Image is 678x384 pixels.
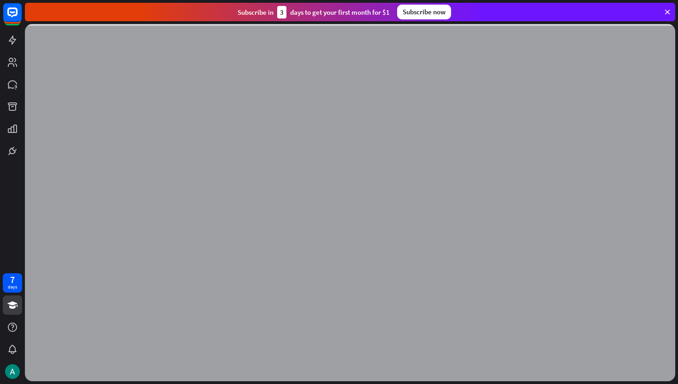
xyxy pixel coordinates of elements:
[397,5,451,19] div: Subscribe now
[277,6,286,18] div: 3
[8,284,17,290] div: days
[10,276,15,284] div: 7
[3,273,22,293] a: 7 days
[238,6,390,18] div: Subscribe in days to get your first month for $1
